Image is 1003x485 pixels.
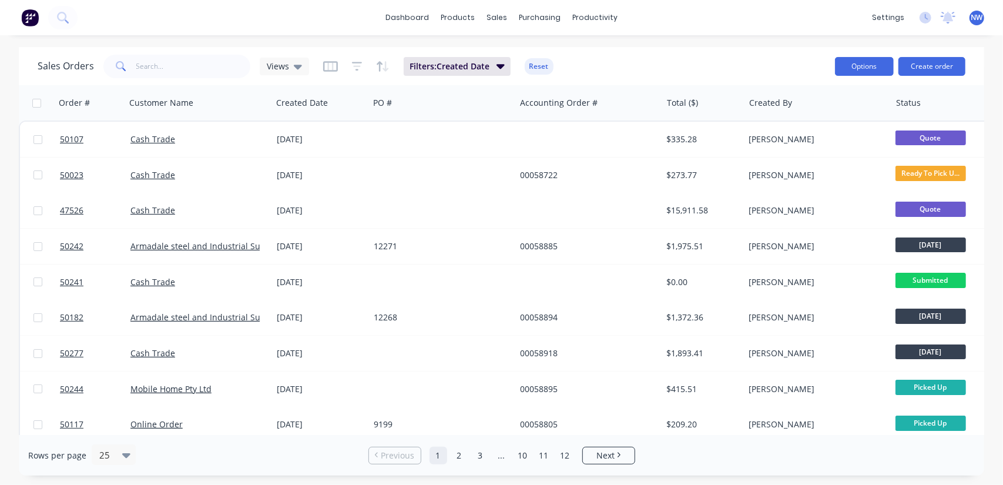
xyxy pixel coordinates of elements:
div: Customer Name [129,97,193,109]
a: 50241 [60,265,130,300]
div: productivity [566,9,623,26]
span: 50242 [60,240,83,252]
a: 50107 [60,122,130,157]
a: 50182 [60,300,130,335]
span: Quote [895,202,966,216]
div: [PERSON_NAME] [749,347,879,359]
div: $15,911.58 [667,205,736,216]
a: Online Order [130,419,183,430]
div: $1,975.51 [667,240,736,252]
div: [DATE] [277,240,364,252]
div: $273.77 [667,169,736,181]
h1: Sales Orders [38,61,94,72]
a: Jump forward [493,447,511,464]
div: 12271 [374,240,504,252]
a: Previous page [369,450,421,461]
span: 50107 [60,133,83,145]
span: Views [267,60,289,72]
span: 50117 [60,419,83,430]
div: [PERSON_NAME] [749,133,879,145]
div: 00058885 [520,240,650,252]
div: $415.51 [667,383,736,395]
span: 50241 [60,276,83,288]
a: 47526 [60,193,130,228]
span: Rows per page [28,450,86,461]
div: 00058895 [520,383,650,395]
button: Create order [898,57,965,76]
div: 00058894 [520,312,650,323]
a: Page 2 [451,447,468,464]
div: Created Date [276,97,328,109]
a: Cash Trade [130,347,175,359]
div: [PERSON_NAME] [749,419,879,430]
div: Accounting Order # [520,97,598,109]
a: 50242 [60,229,130,264]
div: [PERSON_NAME] [749,205,879,216]
a: 50244 [60,372,130,407]
div: [DATE] [277,169,364,181]
span: Picked Up [895,416,966,430]
div: $335.28 [667,133,736,145]
div: $0.00 [667,276,736,288]
div: Created By [749,97,792,109]
div: Order # [59,97,90,109]
div: [DATE] [277,312,364,323]
div: 00058722 [520,169,650,181]
div: [PERSON_NAME] [749,169,879,181]
a: Page 1 is your current page [430,447,447,464]
div: purchasing [513,9,566,26]
div: [DATE] [277,133,364,145]
img: Factory [21,9,39,26]
a: 50023 [60,158,130,193]
div: [PERSON_NAME] [749,276,879,288]
a: 50277 [60,336,130,371]
div: 12268 [374,312,504,323]
div: [DATE] [277,419,364,430]
a: Next page [583,450,635,461]
span: Picked Up [895,380,966,394]
a: Page 3 [472,447,489,464]
span: 50244 [60,383,83,395]
div: [PERSON_NAME] [749,240,879,252]
div: Status [896,97,921,109]
span: Filters: Created Date [410,61,489,72]
a: Cash Trade [130,169,175,180]
span: 50023 [60,169,83,181]
div: [DATE] [277,276,364,288]
span: Next [596,450,615,461]
span: 50182 [60,312,83,323]
a: Mobile Home Pty Ltd [130,383,212,394]
div: 9199 [374,419,504,430]
div: [PERSON_NAME] [749,383,879,395]
ul: Pagination [364,447,640,464]
a: Page 11 [535,447,553,464]
span: Quote [895,131,966,145]
button: Options [835,57,894,76]
span: Submitted [895,273,966,287]
a: Page 10 [514,447,532,464]
div: Total ($) [667,97,698,109]
div: 00058918 [520,347,650,359]
div: [DATE] [277,205,364,216]
span: Ready To Pick U... [895,166,966,180]
a: 50117 [60,407,130,442]
a: Armadale steel and Industrial Supplies [130,312,284,323]
div: 00058805 [520,419,650,430]
div: products [435,9,481,26]
div: PO # [373,97,392,109]
div: [DATE] [277,383,364,395]
a: Armadale steel and Industrial Supplies [130,240,284,252]
div: settings [866,9,910,26]
input: Search... [136,55,251,78]
div: $209.20 [667,419,736,430]
a: dashboard [380,9,435,26]
button: Filters:Created Date [404,57,511,76]
span: 50277 [60,347,83,359]
a: Cash Trade [130,205,175,216]
span: NW [971,12,983,23]
div: [DATE] [277,347,364,359]
div: [PERSON_NAME] [749,312,879,323]
span: [DATE] [895,344,966,359]
a: Page 12 [556,447,574,464]
div: $1,372.36 [667,312,736,323]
